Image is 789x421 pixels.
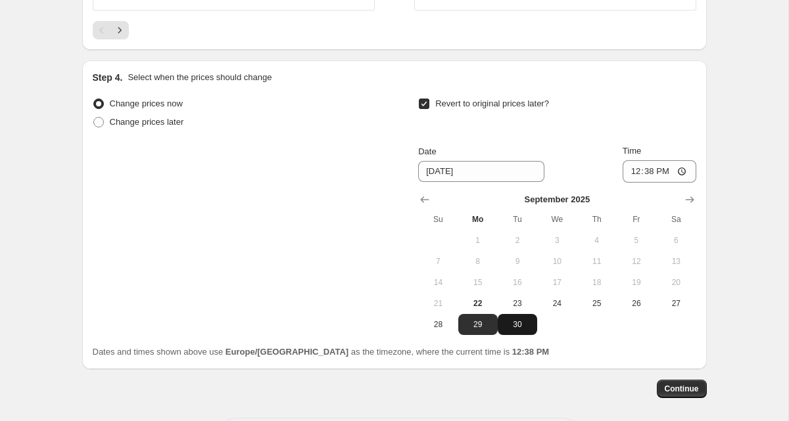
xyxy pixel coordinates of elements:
span: 8 [464,256,492,267]
span: 12 [622,256,651,267]
button: Tuesday September 9 2025 [498,251,537,272]
button: Thursday September 11 2025 [577,251,616,272]
span: Tu [503,214,532,225]
span: 18 [582,277,611,288]
th: Thursday [577,209,616,230]
span: 9 [503,256,532,267]
span: 4 [582,235,611,246]
span: 27 [661,298,690,309]
button: Thursday September 25 2025 [577,293,616,314]
span: Dates and times shown above use as the timezone, where the current time is [93,347,550,357]
span: 30 [503,319,532,330]
b: 12:38 PM [512,347,549,357]
span: 20 [661,277,690,288]
button: Saturday September 6 2025 [656,230,696,251]
span: 17 [542,277,571,288]
span: Revert to original prices later? [435,99,549,108]
span: 2 [503,235,532,246]
button: Monday September 8 2025 [458,251,498,272]
th: Sunday [418,209,458,230]
span: 28 [423,319,452,330]
span: 3 [542,235,571,246]
b: Europe/[GEOGRAPHIC_DATA] [226,347,348,357]
button: Sunday September 14 2025 [418,272,458,293]
span: 25 [582,298,611,309]
button: Show previous month, August 2025 [416,190,434,209]
button: Saturday September 27 2025 [656,293,696,314]
span: 15 [464,277,492,288]
span: 1 [464,235,492,246]
button: Wednesday September 3 2025 [537,230,577,251]
span: 24 [542,298,571,309]
button: Show next month, October 2025 [681,190,699,209]
span: 13 [661,256,690,267]
span: Date [418,146,436,156]
button: Monday September 15 2025 [458,272,498,293]
button: Tuesday September 23 2025 [498,293,537,314]
span: 7 [423,256,452,267]
span: Continue [665,384,699,394]
span: Th [582,214,611,225]
button: Monday September 1 2025 [458,230,498,251]
span: 5 [622,235,651,246]
span: 26 [622,298,651,309]
button: Friday September 5 2025 [617,230,656,251]
button: Sunday September 28 2025 [418,314,458,335]
button: Thursday September 18 2025 [577,272,616,293]
button: Today Monday September 22 2025 [458,293,498,314]
button: Monday September 29 2025 [458,314,498,335]
span: 10 [542,256,571,267]
th: Tuesday [498,209,537,230]
span: Change prices now [110,99,183,108]
button: Continue [657,380,707,398]
button: Tuesday September 2 2025 [498,230,537,251]
button: Wednesday September 24 2025 [537,293,577,314]
button: Saturday September 20 2025 [656,272,696,293]
span: We [542,214,571,225]
span: 14 [423,277,452,288]
span: 21 [423,298,452,309]
button: Tuesday September 30 2025 [498,314,537,335]
p: Select when the prices should change [128,71,272,84]
button: Wednesday September 17 2025 [537,272,577,293]
span: Fr [622,214,651,225]
span: 29 [464,319,492,330]
th: Monday [458,209,498,230]
span: 16 [503,277,532,288]
span: 6 [661,235,690,246]
button: Tuesday September 16 2025 [498,272,537,293]
h2: Step 4. [93,71,123,84]
span: Su [423,214,452,225]
th: Friday [617,209,656,230]
span: 19 [622,277,651,288]
input: 9/22/2025 [418,161,544,182]
span: Time [623,146,641,156]
button: Thursday September 4 2025 [577,230,616,251]
input: 12:00 [623,160,696,183]
button: Friday September 19 2025 [617,272,656,293]
span: 23 [503,298,532,309]
nav: Pagination [93,21,129,39]
span: 11 [582,256,611,267]
button: Sunday September 7 2025 [418,251,458,272]
span: 22 [464,298,492,309]
th: Wednesday [537,209,577,230]
span: Sa [661,214,690,225]
button: Wednesday September 10 2025 [537,251,577,272]
span: Mo [464,214,492,225]
button: Sunday September 21 2025 [418,293,458,314]
th: Saturday [656,209,696,230]
button: Next [110,21,129,39]
button: Saturday September 13 2025 [656,251,696,272]
button: Friday September 26 2025 [617,293,656,314]
span: Change prices later [110,117,184,127]
button: Friday September 12 2025 [617,251,656,272]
